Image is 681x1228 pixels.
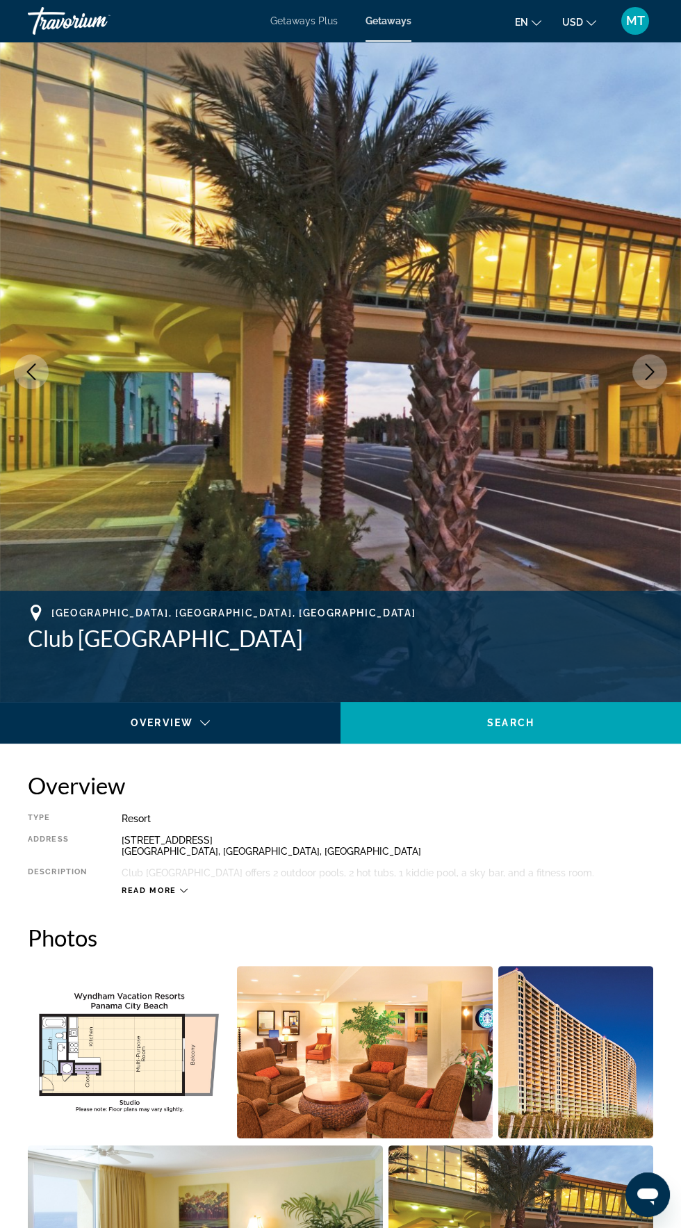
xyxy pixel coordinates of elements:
[487,717,534,728] span: Search
[237,965,493,1139] button: Open full-screen image slider
[28,965,231,1139] button: Open full-screen image slider
[122,835,653,857] div: [STREET_ADDRESS] [GEOGRAPHIC_DATA], [GEOGRAPHIC_DATA], [GEOGRAPHIC_DATA]
[28,924,653,951] h2: Photos
[122,886,177,895] span: Read more
[625,1172,670,1217] iframe: Button to launch messaging window
[270,15,338,26] a: Getaways Plus
[28,835,87,857] div: Address
[515,12,541,32] button: Change language
[28,771,653,799] h2: Overview
[340,702,681,744] button: Search
[51,607,416,619] span: [GEOGRAPHIC_DATA], [GEOGRAPHIC_DATA], [GEOGRAPHIC_DATA]
[562,17,583,28] span: USD
[28,867,87,878] div: Description
[366,15,411,26] a: Getaways
[122,885,188,896] button: Read more
[122,813,653,824] div: Resort
[14,354,49,389] button: Previous image
[626,14,645,28] span: MT
[515,17,528,28] span: en
[632,354,667,389] button: Next image
[617,6,653,35] button: User Menu
[28,3,167,39] a: Travorium
[498,965,653,1139] button: Open full-screen image slider
[562,12,596,32] button: Change currency
[28,813,87,824] div: Type
[28,625,653,653] h1: Club [GEOGRAPHIC_DATA]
